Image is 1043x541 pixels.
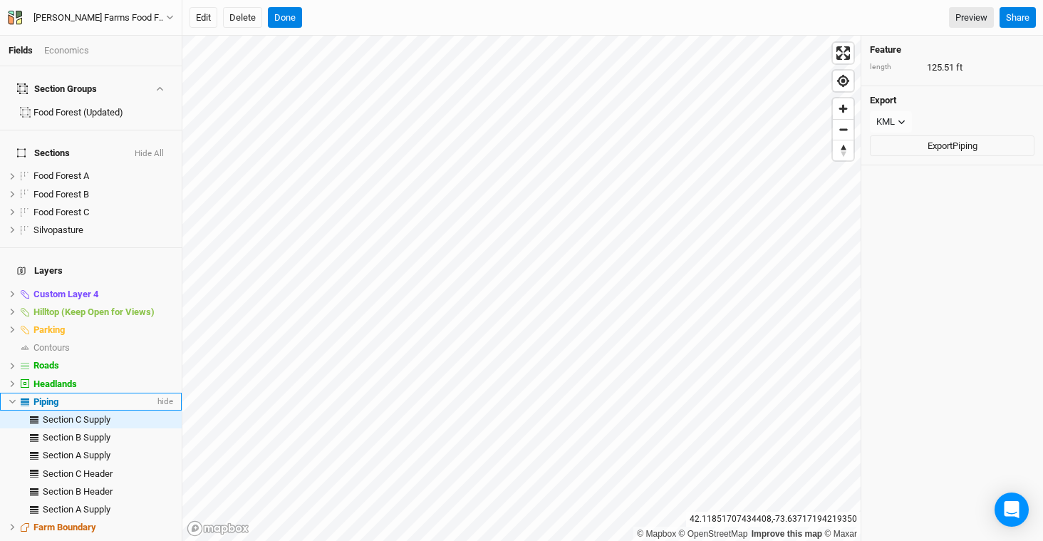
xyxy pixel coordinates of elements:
div: Section B Supply [43,432,173,443]
div: Economics [44,44,89,57]
div: Section B Header [43,486,173,498]
span: Parking [33,324,65,335]
span: Silvopasture [33,225,83,235]
div: Section A Supply [43,450,173,461]
div: Section Groups [17,83,97,95]
span: Section B Header [43,486,113,497]
span: Piping [33,396,58,407]
a: Mapbox [637,529,676,539]
canvas: Map [182,36,861,541]
button: Zoom in [833,98,853,119]
button: ExportPiping [870,135,1034,157]
div: [PERSON_NAME] Farms Food Forest and Silvopasture - ACTIVE [33,11,166,25]
div: 125.51 [870,61,1034,74]
span: hide [155,393,173,411]
span: Hilltop (Keep Open for Views) [33,306,155,317]
span: Section A Supply [43,504,110,515]
span: Custom Layer 4 [33,289,98,299]
button: Enter fullscreen [833,43,853,63]
div: Piping [33,396,155,408]
span: Headlands [33,378,77,389]
span: Food Forest C [33,207,89,217]
span: Section C Supply [43,414,110,425]
div: Section C Header [43,468,173,480]
div: Food Forest C [33,207,173,218]
a: OpenStreetMap [679,529,748,539]
span: Farm Boundary [33,522,96,532]
span: Food Forest B [33,189,89,200]
span: ft [956,61,962,74]
span: Zoom out [833,120,853,140]
div: Farm Boundary [33,522,173,533]
div: Section A Supply [43,504,173,515]
button: Find my location [833,71,853,91]
div: 42.11851707434408 , -73.63717194219350 [686,512,861,527]
div: Open Intercom Messenger [995,493,1029,527]
h4: Feature [870,44,1034,56]
div: Parking [33,324,173,336]
button: Reset bearing to north [833,140,853,160]
span: Section A Supply [43,450,110,460]
h4: Export [870,95,1034,106]
div: Food Forest A [33,170,173,182]
div: Food Forest (Updated) [33,107,173,118]
div: Hilltop (Keep Open for Views) [33,306,173,318]
div: KML [876,115,895,129]
a: Improve this map [752,529,822,539]
button: Edit [190,7,217,29]
span: Sections [17,148,70,159]
div: Roads [33,360,173,371]
a: Fields [9,45,33,56]
div: Section C Supply [43,414,173,426]
a: Maxar [824,529,857,539]
span: Section B Supply [43,432,110,443]
button: Zoom out [833,119,853,140]
div: Contours [33,342,173,354]
button: [PERSON_NAME] Farms Food Forest and Silvopasture - ACTIVE [7,10,175,26]
div: Headlands [33,378,173,390]
div: Silvopasture [33,225,173,236]
button: Done [268,7,302,29]
button: KML [870,111,912,133]
span: Section C Header [43,468,113,479]
button: Hide All [134,149,165,159]
a: Mapbox logo [187,520,249,537]
h4: Layers [9,257,173,285]
div: Wally Farms Food Forest and Silvopasture - ACTIVE [33,11,166,25]
span: Roads [33,360,59,371]
button: Share [1000,7,1036,29]
button: Show section groups [153,84,165,93]
div: length [870,62,920,73]
div: Food Forest B [33,189,173,200]
span: Food Forest A [33,170,89,181]
button: Delete [223,7,262,29]
div: Custom Layer 4 [33,289,173,300]
a: Preview [949,7,994,29]
span: Contours [33,342,70,353]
